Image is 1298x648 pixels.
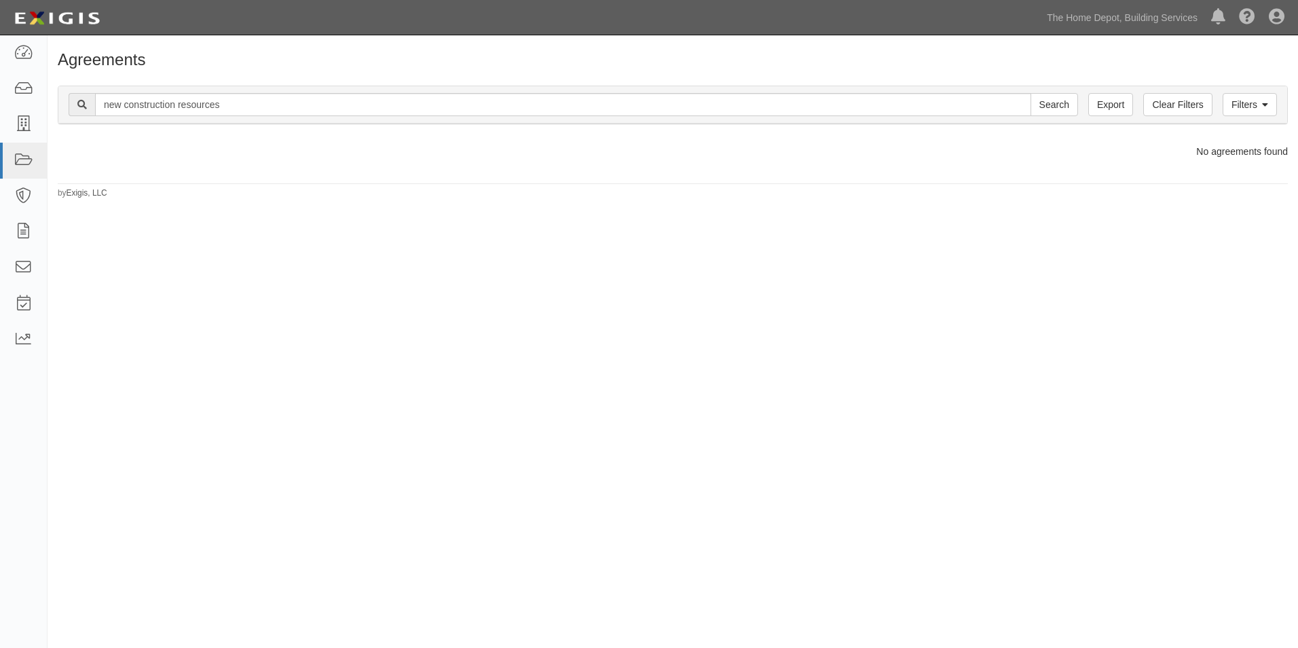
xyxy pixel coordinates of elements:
[1223,93,1277,116] a: Filters
[1031,93,1078,116] input: Search
[58,51,1288,69] h1: Agreements
[95,93,1031,116] input: Search
[58,187,107,199] small: by
[1088,93,1133,116] a: Export
[10,6,104,31] img: logo-5460c22ac91f19d4615b14bd174203de0afe785f0fc80cf4dbbc73dc1793850b.png
[48,145,1298,158] div: No agreements found
[67,188,107,198] a: Exigis, LLC
[1143,93,1212,116] a: Clear Filters
[1040,4,1204,31] a: The Home Depot, Building Services
[1239,10,1255,26] i: Help Center - Complianz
